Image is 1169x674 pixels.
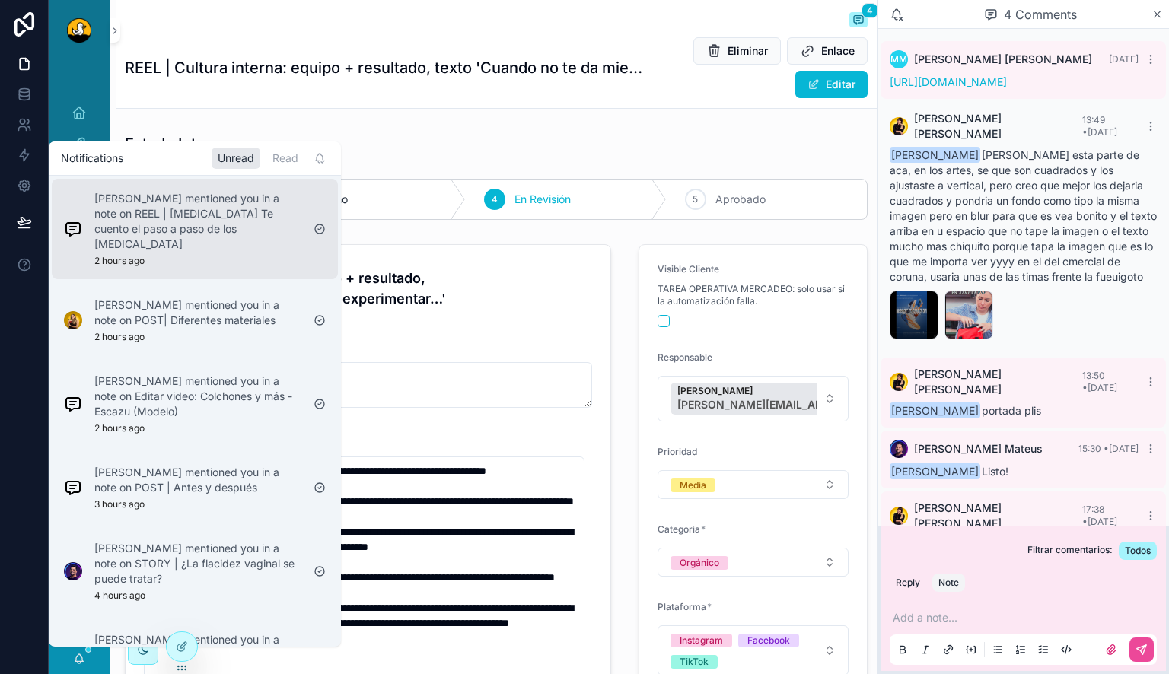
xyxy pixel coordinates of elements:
img: Notification icon [64,220,82,238]
button: Unselect INSTAGRAM [671,632,732,647]
p: 2 hours ago [94,422,145,434]
span: 17:38 • [DATE] [1082,504,1117,527]
span: [PERSON_NAME] [890,402,980,418]
span: [PERSON_NAME] [PERSON_NAME] [914,367,1082,397]
span: 4 [492,193,498,205]
p: 3 hours ago [94,498,145,510]
button: Todos [1119,542,1157,560]
span: Responsable [658,351,712,363]
span: Plataforma [658,601,706,612]
div: Read [266,148,304,169]
img: Notification icon [64,562,82,580]
span: [PERSON_NAME] [890,147,980,163]
span: 13:50 • [DATE] [1082,370,1117,393]
span: Prioridad [658,446,697,457]
button: 4 [849,12,868,30]
p: 4 hours ago [94,590,145,602]
button: Select Button [658,376,849,421]
h1: REEL | Cultura interna: equipo + resultado, texto 'Cuando no te da miedo experimentar…' [125,57,648,78]
span: TAREA OPERATIVA MERCADEO: solo usar si la automatización falla. [658,283,849,307]
span: 4 [862,3,878,18]
h1: Estado Interno [125,133,230,154]
span: Listo! [890,465,1008,478]
p: 2 hours ago [94,331,145,343]
div: Facebook [747,634,790,647]
span: Categoria [658,523,700,535]
button: Reply [890,574,926,592]
span: Filtrar comentarios: [1027,544,1113,560]
span: [DATE] [1109,53,1139,65]
div: Unread [212,148,260,169]
span: [PERSON_NAME] [677,385,921,397]
span: portada plis [890,404,1041,417]
button: Enlace [787,37,868,65]
img: Notification icon [64,478,82,497]
span: [PERSON_NAME] esta parte de aca, en los artes, se que son cuadrados y los ajustaste a vertical, p... [890,148,1157,283]
span: [PERSON_NAME] [890,463,980,479]
div: Media [680,478,706,492]
p: [PERSON_NAME] mentioned you in a note on POST| Diferentes materiales [94,297,301,328]
button: Note [932,574,965,592]
img: App logo [67,18,91,43]
button: Unselect TIK_TOK [671,653,718,669]
p: [PERSON_NAME] mentioned you in a note on REEL | [MEDICAL_DATA] Te cuento el paso a paso de los [M... [94,191,301,252]
span: 4 Comments [1004,5,1077,24]
h4: REEL | Cultura interna: equipo + resultado, texto 'Cuando no te da miedo experimentar…' [144,268,592,309]
span: [PERSON_NAME] Mateus [914,441,1043,456]
div: Instagram [680,634,723,647]
span: Aprobado [715,192,766,207]
img: Notification icon [64,395,82,413]
span: [PERSON_NAME] [PERSON_NAME] [914,501,1082,531]
span: 13:49 • [DATE] [1082,114,1117,138]
button: Eliminar [693,37,781,65]
span: 5 [693,193,698,205]
p: [PERSON_NAME] mentioned you in a note on STORY | ¿La flacidez vaginal se puede tratar? [94,541,301,587]
button: Unselect 7 [671,383,943,415]
p: 2 hours ago [94,255,145,267]
button: Select Button [658,548,849,577]
span: [PERSON_NAME][EMAIL_ADDRESS][PERSON_NAME][DOMAIN_NAME] [677,397,921,412]
button: Editar [795,71,868,98]
span: En Revisión [514,192,571,207]
div: Orgánico [680,556,719,570]
button: Unselect FACEBOOK [738,632,799,647]
img: Notification icon [64,311,82,329]
span: 15:30 • [DATE] [1078,443,1139,454]
span: [PERSON_NAME] [PERSON_NAME] [914,52,1092,67]
button: Unselect ORGANICO [671,555,728,570]
button: Select Button [658,470,849,499]
a: [URL][DOMAIN_NAME] [890,75,1007,88]
div: TikTok [680,655,709,669]
div: Note [938,577,959,589]
div: scrollable content [49,61,110,312]
p: [PERSON_NAME] mentioned you in a note on Editar video: Colchones y más - Escazu (Modelo) [94,374,301,419]
h1: Notifications [61,151,123,166]
span: Visible Cliente [658,263,719,275]
span: Enlace [821,43,855,59]
span: [PERSON_NAME] [PERSON_NAME] [914,111,1082,141]
p: [PERSON_NAME] mentioned you in a note on POST | Antes y después [94,465,301,495]
span: Eliminar [728,43,768,59]
span: MM [890,53,907,65]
